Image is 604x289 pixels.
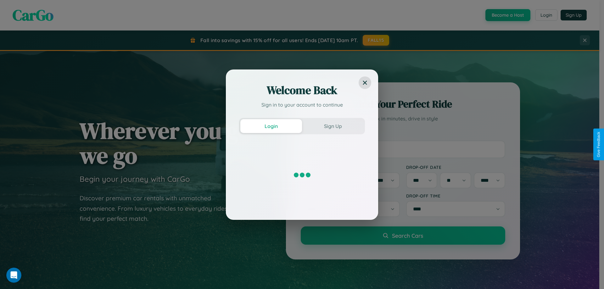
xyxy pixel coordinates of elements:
p: Sign in to your account to continue [239,101,365,108]
h2: Welcome Back [239,83,365,98]
button: Login [240,119,302,133]
iframe: Intercom live chat [6,268,21,283]
div: Give Feedback [596,132,601,157]
button: Sign Up [302,119,364,133]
